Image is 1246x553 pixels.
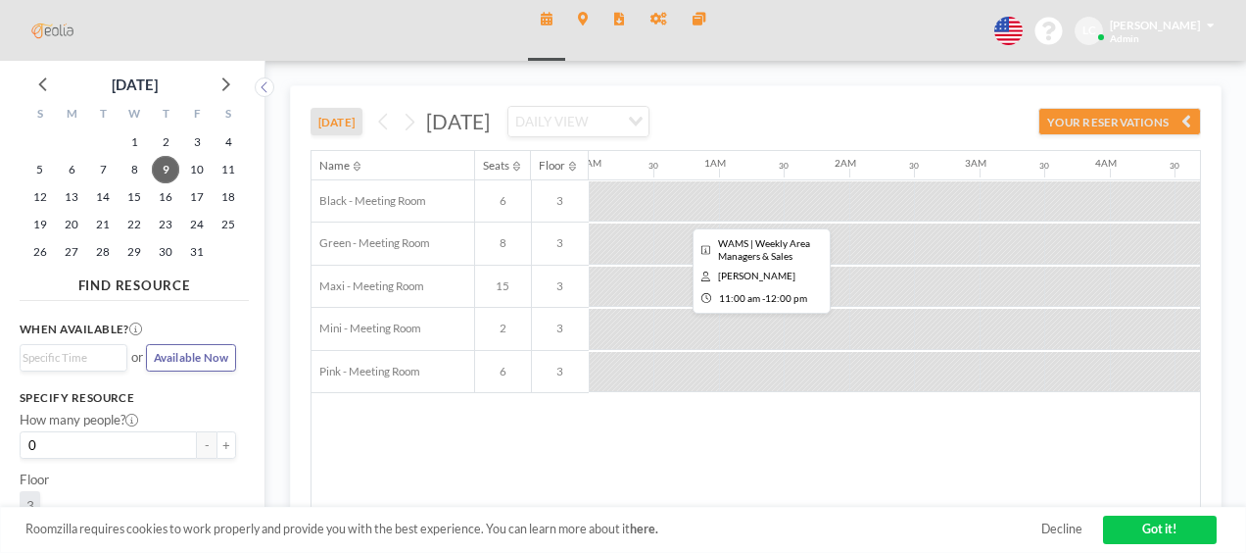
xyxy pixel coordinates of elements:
a: Got it! [1103,516,1217,544]
span: Pink - Meeting Room [311,365,420,379]
span: Saturday, October 11, 2025 [215,156,242,183]
span: Wednesday, October 1, 2025 [120,128,148,156]
span: LC [1082,24,1096,38]
span: Tuesday, October 14, 2025 [89,183,117,211]
div: Search for option [508,107,649,136]
span: Wednesday, October 15, 2025 [120,183,148,211]
div: T [150,103,181,128]
span: Friday, October 24, 2025 [183,211,211,238]
span: 6 [475,365,530,379]
span: Thursday, October 30, 2025 [152,238,179,266]
span: Admin [1110,32,1139,44]
span: Friday, October 3, 2025 [183,128,211,156]
div: Floor [539,159,565,174]
div: 30 [779,161,789,171]
span: Wednesday, October 22, 2025 [120,211,148,238]
div: [DATE] [112,71,158,98]
span: Mini - Meeting Room [311,322,421,336]
div: Search for option [21,345,126,371]
span: Monday, October 6, 2025 [58,156,85,183]
span: or [131,349,143,366]
span: Thursday, October 9, 2025 [152,156,179,183]
span: 6 [475,194,530,209]
div: S [213,103,244,128]
h3: Specify resource [20,391,236,406]
span: Green - Meeting Room [311,236,430,251]
span: 3 [532,365,589,379]
h4: FIND RESOURCE [20,271,250,293]
label: Floor [20,472,49,488]
span: Saturday, October 18, 2025 [215,183,242,211]
div: 3AM [965,157,986,169]
button: [DATE] [311,108,362,135]
div: Seats [483,159,509,174]
button: - [197,431,216,459]
button: Available Now [146,344,236,372]
span: [PERSON_NAME] [1110,19,1200,31]
span: Wednesday, October 29, 2025 [120,238,148,266]
span: Saturday, October 4, 2025 [215,128,242,156]
span: 3 [532,322,589,336]
span: Thursday, October 16, 2025 [152,183,179,211]
button: YOUR RESERVATIONS [1038,108,1201,135]
span: WAMS | Weekly Area Managers & Sales [718,237,810,261]
div: T [87,103,119,128]
span: 11:00 AM [719,293,760,305]
label: How many people? [20,412,138,428]
div: W [119,103,150,128]
div: 30 [1170,161,1179,171]
span: Maxi - Meeting Room [311,279,424,294]
span: Monday, October 27, 2025 [58,238,85,266]
input: Search for option [594,111,616,132]
div: Name [319,159,350,174]
span: Tuesday, October 7, 2025 [89,156,117,183]
span: 8 [475,236,530,251]
span: Sunday, October 26, 2025 [26,238,54,266]
div: S [24,103,56,128]
div: 30 [1039,161,1049,171]
input: Search for option [23,349,116,367]
span: Monday, October 20, 2025 [58,211,85,238]
span: Wednesday, October 8, 2025 [120,156,148,183]
img: organization-logo [26,15,78,47]
span: Black - Meeting Room [311,194,426,209]
span: DAILY VIEW [512,111,593,132]
span: Tuesday, October 28, 2025 [89,238,117,266]
span: Thursday, October 23, 2025 [152,211,179,238]
span: Monday, October 13, 2025 [58,183,85,211]
span: Thursday, October 2, 2025 [152,128,179,156]
span: Paul-Emeric WILLETTE [718,270,795,281]
span: - [762,293,765,305]
span: 3 [532,279,589,294]
div: 2AM [835,157,856,169]
span: Friday, October 17, 2025 [183,183,211,211]
button: + [216,431,236,459]
span: Available Now [154,351,229,364]
span: [DATE] [426,109,490,133]
div: 30 [648,161,658,171]
div: F [181,103,213,128]
a: Decline [1041,522,1082,537]
span: 15 [475,279,530,294]
span: Friday, October 31, 2025 [183,238,211,266]
span: Friday, October 10, 2025 [183,156,211,183]
span: 3 [532,194,589,209]
div: 4AM [1095,157,1117,169]
span: Sunday, October 19, 2025 [26,211,54,238]
span: 2 [475,322,530,336]
span: Saturday, October 25, 2025 [215,211,242,238]
div: M [56,103,87,128]
span: Sunday, October 5, 2025 [26,156,54,183]
span: Roomzilla requires cookies to work properly and provide you with the best experience. You can lea... [25,522,1041,537]
a: here. [630,522,658,536]
div: 1AM [704,157,726,169]
span: 12:00 PM [765,293,807,305]
span: Tuesday, October 21, 2025 [89,211,117,238]
span: 3 [532,236,589,251]
span: 3 [26,498,34,514]
span: Sunday, October 12, 2025 [26,183,54,211]
div: 30 [909,161,919,171]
